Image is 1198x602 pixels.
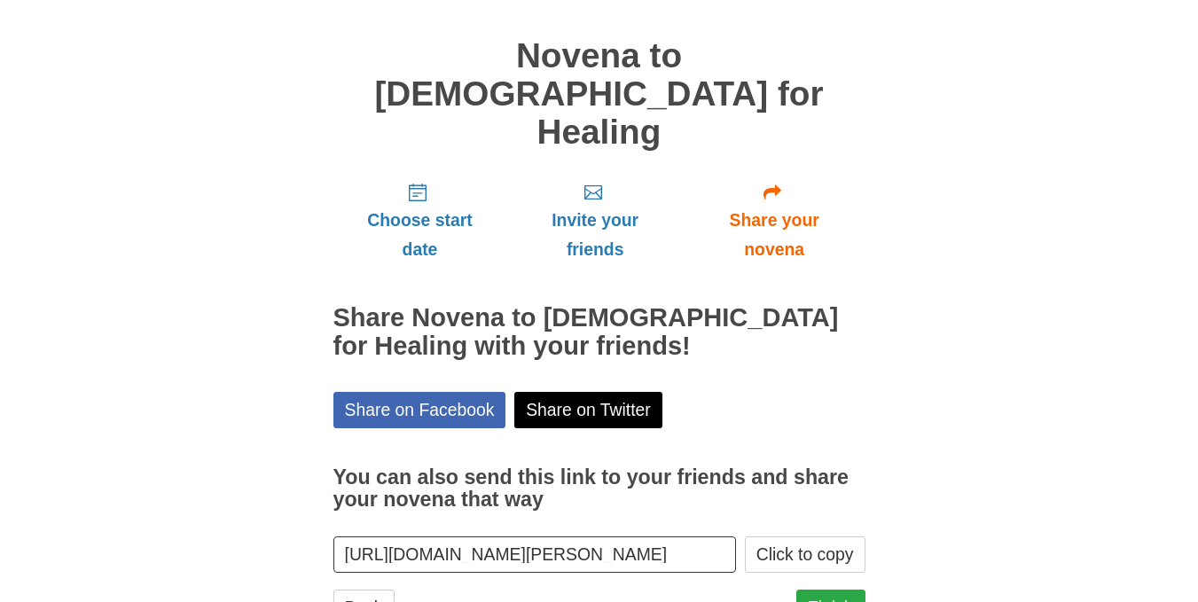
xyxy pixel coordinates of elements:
[745,536,865,573] button: Click to copy
[333,466,865,512] h3: You can also send this link to your friends and share your novena that way
[333,304,865,361] h2: Share Novena to [DEMOGRAPHIC_DATA] for Healing with your friends!
[333,392,506,428] a: Share on Facebook
[524,206,665,264] span: Invite your friends
[333,168,507,274] a: Choose start date
[351,206,489,264] span: Choose start date
[506,168,683,274] a: Invite your friends
[333,37,865,151] h1: Novena to [DEMOGRAPHIC_DATA] for Healing
[684,168,865,274] a: Share your novena
[514,392,662,428] a: Share on Twitter
[701,206,848,264] span: Share your novena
